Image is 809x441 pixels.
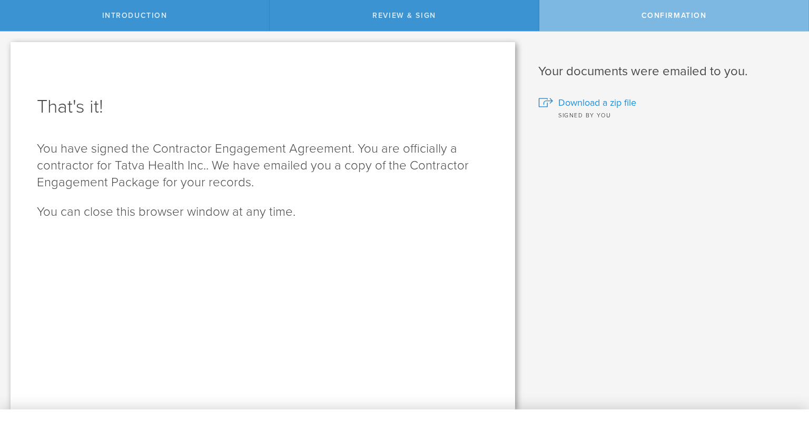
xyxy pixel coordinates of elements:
[538,63,793,80] h1: Your documents were emailed to you.
[372,11,436,20] span: Review & sign
[642,11,707,20] span: Confirmation
[37,204,489,220] p: You can close this browser window at any time.
[37,141,489,191] p: You have signed the Contractor Engagement Agreement. You are officially a contractor for Tatva He...
[102,11,167,20] span: Introduction
[558,96,636,109] span: Download a zip file
[37,94,489,119] h1: That's it!
[538,109,793,120] div: Signed by you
